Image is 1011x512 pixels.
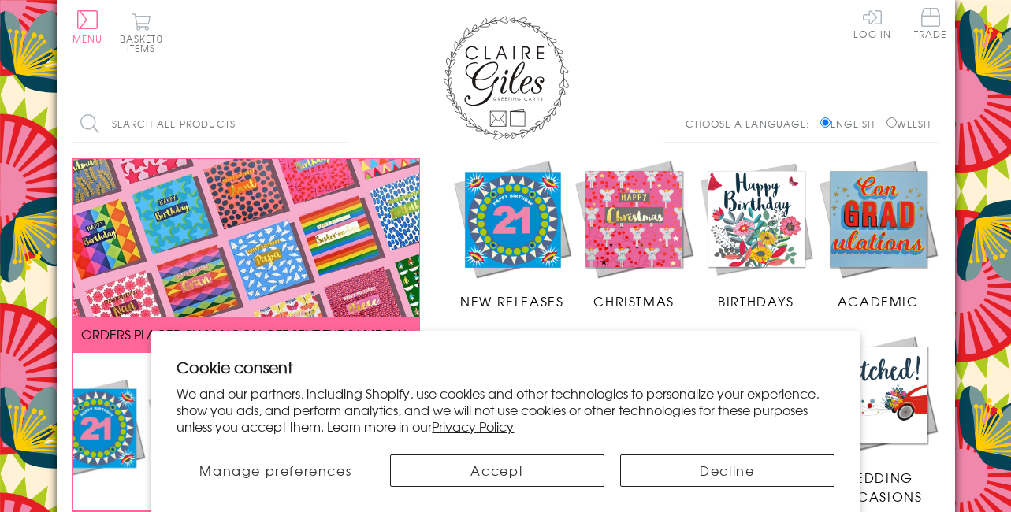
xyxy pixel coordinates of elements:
[199,461,351,480] span: Manage preferences
[820,117,831,128] input: English
[853,8,891,39] a: Log In
[177,356,834,378] h2: Cookie consent
[333,106,348,142] input: Search
[127,32,163,55] span: 0 items
[390,454,604,487] button: Accept
[817,158,939,311] a: Academic
[914,8,947,39] span: Trade
[177,454,374,487] button: Manage preferences
[686,117,817,131] p: Choose a language:
[593,291,674,310] span: Christmas
[573,158,695,311] a: Christmas
[695,158,817,311] a: Birthdays
[177,385,834,434] p: We and our partners, including Shopify, use cookies and other technologies to personalize your ex...
[72,32,103,46] span: Menu
[72,10,103,43] button: Menu
[820,117,883,131] label: English
[460,291,563,310] span: New Releases
[886,117,897,128] input: Welsh
[452,158,574,311] a: New Releases
[718,291,794,310] span: Birthdays
[834,468,922,506] span: Wedding Occasions
[120,13,163,53] button: Basket0 items
[72,106,348,142] input: Search all products
[886,117,931,131] label: Welsh
[81,325,411,343] span: ORDERS PLACED BY 12 NOON GET SENT THE SAME DAY
[817,334,939,506] a: Wedding Occasions
[914,8,947,42] a: Trade
[838,291,919,310] span: Academic
[432,417,514,436] a: Privacy Policy
[443,16,569,140] img: Claire Giles Greetings Cards
[620,454,834,487] button: Decline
